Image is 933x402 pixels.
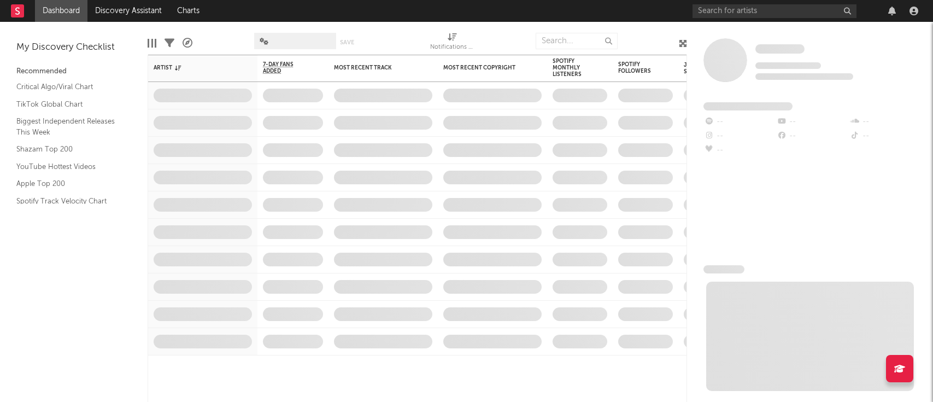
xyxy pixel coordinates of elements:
[536,33,618,49] input: Search...
[703,102,793,110] span: Fans Added by Platform
[776,115,849,129] div: --
[16,161,120,173] a: YouTube Hottest Videos
[703,143,776,158] div: --
[849,129,922,143] div: --
[703,129,776,143] div: --
[703,265,744,273] span: News Feed
[16,195,120,207] a: Spotify Track Velocity Chart
[165,27,174,59] div: Filters
[334,65,416,71] div: Most Recent Track
[16,98,120,110] a: TikTok Global Chart
[16,178,120,190] a: Apple Top 200
[16,115,120,138] a: Biggest Independent Releases This Week
[340,39,354,45] button: Save
[849,115,922,129] div: --
[183,27,192,59] div: A&R Pipeline
[618,61,656,74] div: Spotify Followers
[16,41,131,54] div: My Discovery Checklist
[755,44,805,55] a: Some Artist
[148,27,156,59] div: Edit Columns
[776,129,849,143] div: --
[755,44,805,54] span: Some Artist
[16,143,120,155] a: Shazam Top 200
[703,115,776,129] div: --
[263,61,307,74] span: 7-Day Fans Added
[684,62,711,75] div: Jump Score
[154,65,236,71] div: Artist
[553,58,591,78] div: Spotify Monthly Listeners
[430,41,474,54] div: Notifications (Artist)
[16,81,120,93] a: Critical Algo/Viral Chart
[443,65,525,71] div: Most Recent Copyright
[430,27,474,59] div: Notifications (Artist)
[693,4,856,18] input: Search for artists
[16,65,131,78] div: Recommended
[755,62,821,69] span: Tracking Since: [DATE]
[755,73,853,80] span: 0 fans last week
